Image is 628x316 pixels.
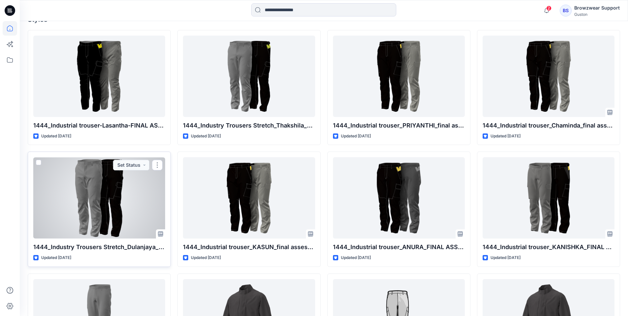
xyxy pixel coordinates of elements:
[33,121,165,130] p: 1444_Industrial trouser-Lasantha-FINAL ASSINGMENT
[333,121,465,130] p: 1444_Industrial trouser_PRIYANTHI_final assessment
[183,157,315,239] a: 1444_Industrial trouser_KASUN_final assessment
[483,36,614,117] a: 1444_Industrial trouser_Chaminda_final assessment
[333,157,465,239] a: 1444_Industrial trouser_ANURA_FINAL ASSIGNMENT
[574,12,620,17] div: Guston
[191,133,221,140] p: Updated [DATE]
[491,133,521,140] p: Updated [DATE]
[33,243,165,252] p: 1444_Industry Trousers Stretch_Dulanjaya_Final
[341,133,371,140] p: Updated [DATE]
[491,254,521,261] p: Updated [DATE]
[41,133,71,140] p: Updated [DATE]
[483,121,614,130] p: 1444_Industrial trouser_Chaminda_final assessment
[560,5,572,16] div: BS
[333,243,465,252] p: 1444_Industrial trouser_ANURA_FINAL ASSIGNMENT
[341,254,371,261] p: Updated [DATE]
[41,254,71,261] p: Updated [DATE]
[183,121,315,130] p: 1444_Industry Trousers Stretch_Thakshila_Final
[483,243,614,252] p: 1444_Industrial trouser_KANISHKA_FINAL ASSIGNMENT
[191,254,221,261] p: Updated [DATE]
[574,4,620,12] div: Browzwear Support
[33,36,165,117] a: 1444_Industrial trouser-Lasantha-FINAL ASSINGMENT
[183,36,315,117] a: 1444_Industry Trousers Stretch_Thakshila_Final
[333,36,465,117] a: 1444_Industrial trouser_PRIYANTHI_final assessment
[33,157,165,239] a: 1444_Industry Trousers Stretch_Dulanjaya_Final
[483,157,614,239] a: 1444_Industrial trouser_KANISHKA_FINAL ASSIGNMENT
[183,243,315,252] p: 1444_Industrial trouser_KASUN_final assessment
[546,6,552,11] span: 2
